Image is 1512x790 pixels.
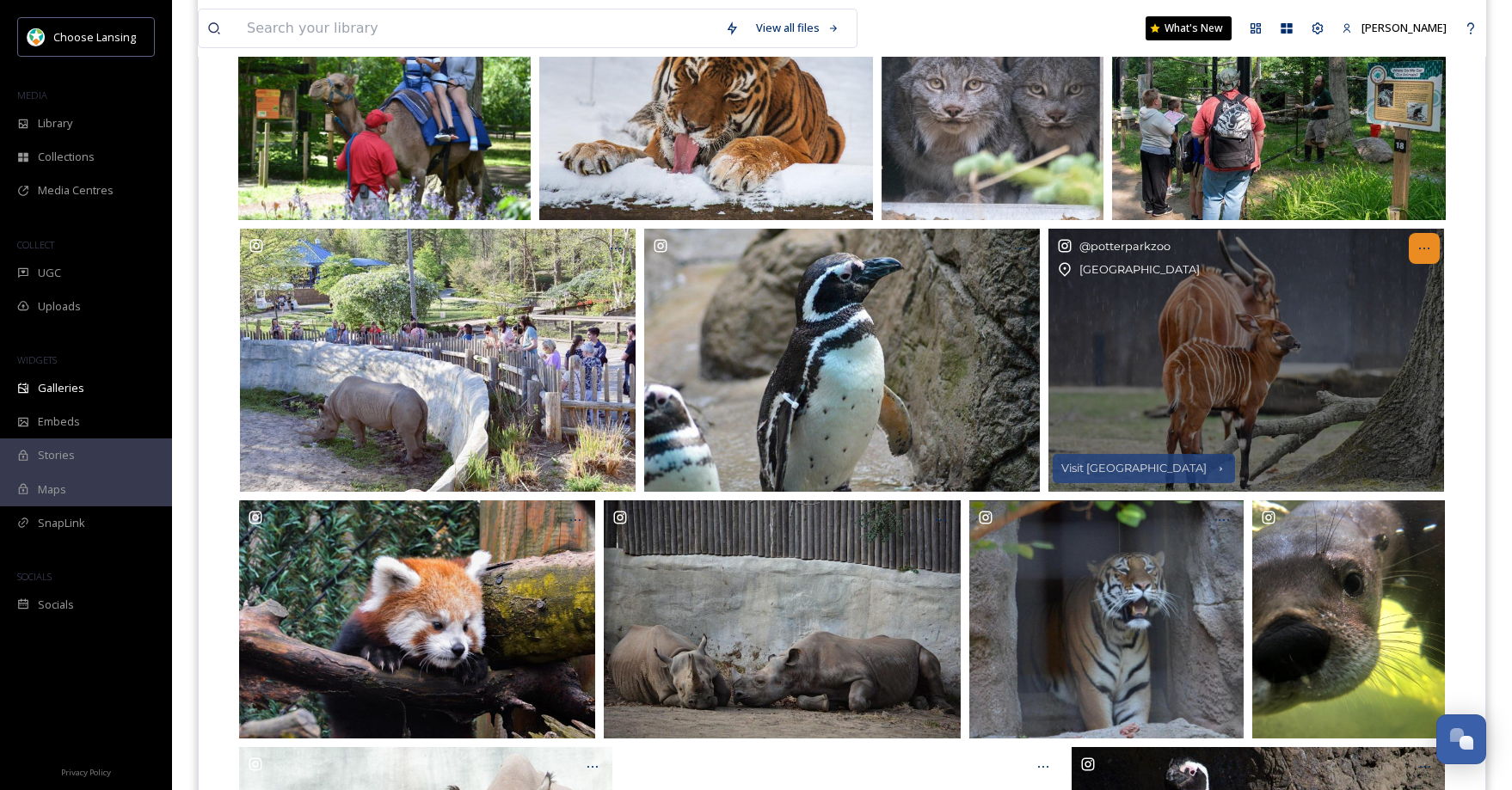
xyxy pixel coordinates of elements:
[1146,16,1232,40] a: What's New
[238,9,716,47] input: Search your library
[236,229,640,492] a: The first Zoo Nights of the season was an absolute triumph! The energy was electric, the smiles w...
[28,28,45,46] img: logo.jpeg
[38,182,114,199] span: Media Centres
[747,11,848,45] a: View all files
[38,597,74,613] span: Socials
[1436,714,1486,764] button: Open Chat
[1361,20,1447,35] span: [PERSON_NAME]
[38,115,72,132] span: Library
[61,767,111,778] span: Privacy Policy
[1248,500,1449,738] a: The answer to this week's Trivia Tuesday was the North American river otter!⁠ ⁠ Once reduced to 7...
[17,353,57,366] span: WIDGETS
[17,570,52,583] span: SOCIALS
[1333,11,1455,45] a: [PERSON_NAME]
[38,265,61,281] span: UGC
[1079,263,1200,276] span: [GEOGRAPHIC_DATA]
[38,149,95,165] span: Collections
[17,89,47,101] span: MEDIA
[640,229,1044,492] a: Happy World Penguin Day from Potter Park Zoo! 🐧❤️⁠ ⁠ Today, we're celebrating our Magellanic peng...
[61,761,111,781] a: Privacy Policy
[38,298,81,315] span: Uploads
[235,500,599,738] a: Who else is looking forward to the weekend? Wilson is loving all the attention from visitors and ...
[965,500,1248,738] a: Recent visitors to Potter Park may have noticed new activity in the tiger yard – Timmy, a four-ye...
[1079,240,1171,253] span: @ potterparkzoo
[53,29,136,45] span: Choose Lansing
[38,515,85,531] span: SnapLink
[17,238,54,251] span: COLLECT
[38,447,75,463] span: Stories
[38,380,84,396] span: Galleries
[38,481,66,498] span: Maps
[1044,229,1448,492] a: @potterparkzoo[GEOGRAPHIC_DATA]Visit [GEOGRAPHIC_DATA]We're excited to let you know that despite ...
[38,413,80,430] span: Embeds
[599,500,964,738] a: Happy Valentine's Day from Potter Park Zoo! 🐾💕 ⁠ ⁠ From our playful primates to our cuddly critte...
[1061,462,1207,475] div: Visit [GEOGRAPHIC_DATA]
